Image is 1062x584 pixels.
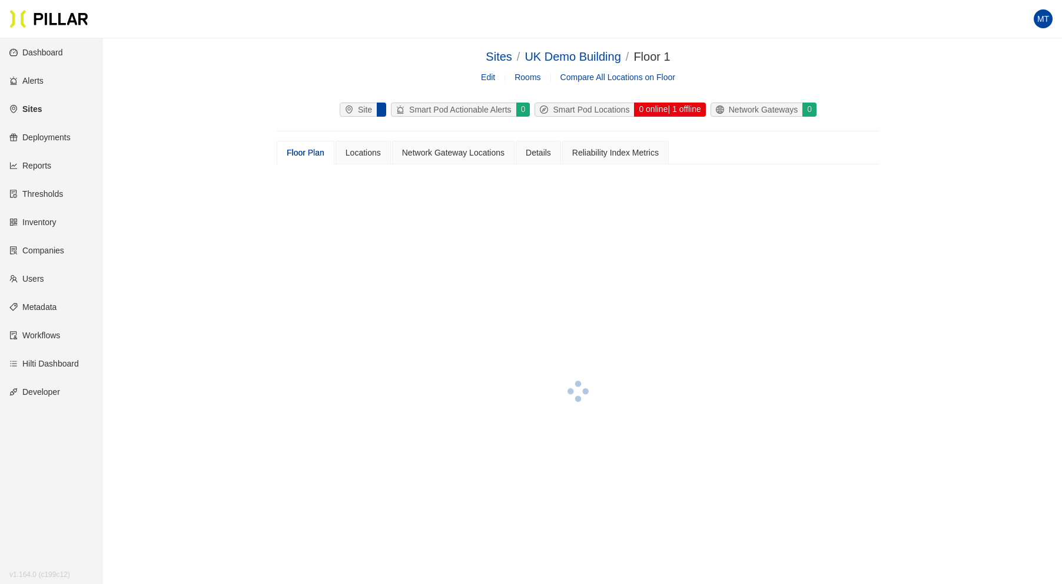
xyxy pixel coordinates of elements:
a: Rooms [515,72,540,82]
div: Details [526,146,551,159]
a: UK Demo Building [525,50,620,63]
div: Site [340,103,377,116]
a: exceptionThresholds [9,189,63,199]
a: teamUsers [9,274,44,283]
span: Floor 1 [633,50,670,63]
span: global [716,105,729,114]
span: / [517,50,520,63]
a: auditWorkflows [9,331,60,340]
div: 0 [516,103,530,117]
a: tagMetadata [9,302,57,312]
a: giftDeployments [9,133,71,142]
div: Smart Pod Locations [535,103,634,116]
div: Network Gateway Locations [402,146,505,159]
a: line-chartReports [9,161,51,170]
a: apiDeveloper [9,387,60,397]
a: Compare All Locations on Floor [560,72,675,82]
a: Sites [486,50,512,63]
span: environment [345,105,358,114]
div: Locations [346,146,381,159]
a: solutionCompanies [9,246,64,255]
span: / [626,50,629,63]
a: alertSmart Pod Actionable Alerts0 [389,103,532,117]
a: Edit [481,71,495,84]
a: environmentSites [9,104,42,114]
div: Smart Pod Actionable Alerts [391,103,516,116]
div: 0 online | 1 offline [633,103,705,117]
span: compass [540,105,553,114]
img: Pillar Technologies [9,9,88,28]
div: Network Gateways [711,103,802,116]
a: qrcodeInventory [9,217,57,227]
a: alertAlerts [9,76,44,85]
span: MT [1037,9,1049,28]
div: Floor Plan [287,146,324,159]
div: 0 [802,103,817,117]
a: dashboardDashboard [9,48,63,57]
span: alert [396,105,409,114]
a: barsHilti Dashboard [9,359,79,368]
div: Reliability Index Metrics [572,146,659,159]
